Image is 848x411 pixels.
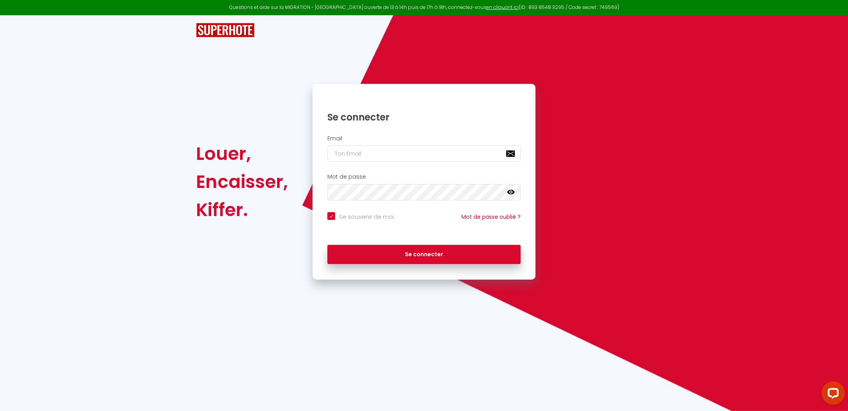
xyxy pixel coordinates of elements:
[327,174,521,180] h2: Mot de passe
[196,140,288,168] div: Louer,
[196,168,288,196] div: Encaisser,
[486,4,519,11] a: en cliquant ici
[196,23,254,37] img: SuperHote logo
[327,111,521,123] h1: Se connecter
[461,213,521,221] a: Mot de passe oublié ?
[815,378,848,411] iframe: LiveChat chat widget
[196,196,288,224] div: Kiffer.
[327,135,521,142] h2: Email
[327,245,521,264] button: Se connecter
[327,145,521,162] input: Ton Email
